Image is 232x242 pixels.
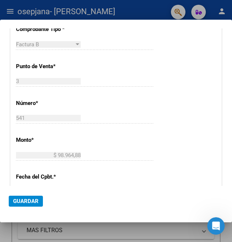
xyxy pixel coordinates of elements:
[16,173,76,181] p: Fecha del Cpbt.
[9,196,43,207] button: Guardar
[16,99,76,108] p: Número
[16,25,76,34] p: Comprobante Tipo *
[16,62,76,71] p: Punto de Venta
[207,217,225,235] iframe: Intercom live chat
[16,136,76,144] p: Monto
[13,198,39,204] span: Guardar
[16,41,39,48] span: Factura B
